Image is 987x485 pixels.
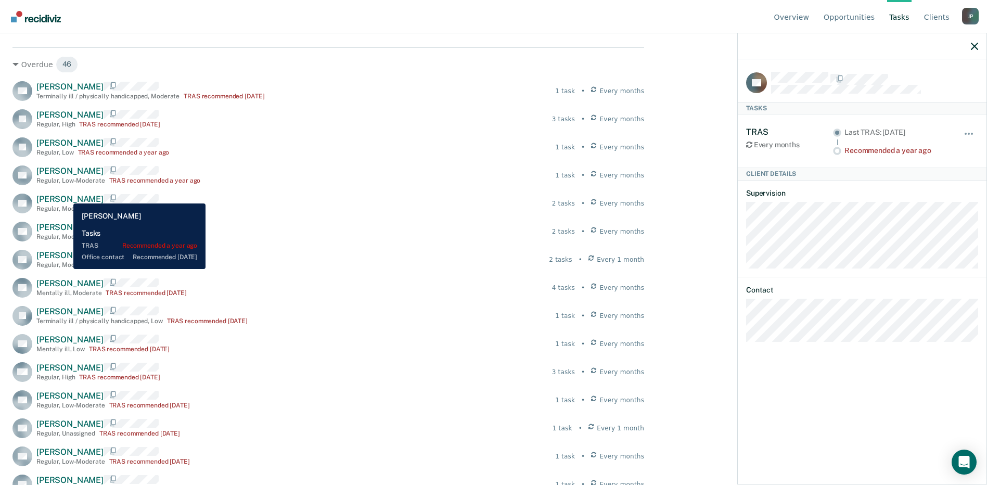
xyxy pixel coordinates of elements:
div: TRAS recommended [DATE] [79,121,160,128]
div: • [581,367,585,377]
div: TRAS recommended [DATE] [184,93,264,100]
span: Every months [600,86,645,96]
div: TRAS recommended [DATE] [106,289,186,297]
span: [PERSON_NAME] [36,278,104,288]
span: 46 [56,56,79,73]
div: Regular , Low-Moderate [36,402,105,409]
div: Overdue [12,56,644,73]
div: Regular , Moderate [36,233,91,240]
div: TRAS recommended [DATE] [95,261,175,269]
div: TRAS recommended a year ago [95,205,186,212]
div: Regular , High [36,374,75,381]
span: Every months [600,143,645,152]
div: 1 task [555,339,575,349]
div: 1 task [555,452,575,461]
div: • [581,227,585,236]
div: Regular , Low-Moderate [36,177,105,184]
div: • [581,114,585,124]
div: TRAS recommended [DATE] [95,233,175,240]
div: Recommended a year ago [844,146,949,155]
span: Every months [600,199,645,208]
div: Every months [746,141,833,149]
span: Every months [600,171,645,180]
div: Terminally ill / physically handicapped , Low [36,317,163,325]
div: TRAS recommended [DATE] [109,402,190,409]
span: Every months [600,311,645,321]
div: Tasks [738,102,986,114]
div: • [581,143,585,152]
img: Recidiviz [11,11,61,22]
div: 1 task [555,395,575,405]
span: [PERSON_NAME] [36,419,104,429]
div: Regular , Moderate [36,205,91,212]
div: Mentally ill , Moderate [36,289,101,297]
div: 1 task [555,171,575,180]
div: 1 task [555,143,575,152]
div: 1 task [555,86,575,96]
div: Regular , Unassigned [36,430,95,437]
span: [PERSON_NAME] [36,335,104,344]
span: [PERSON_NAME] [36,307,104,316]
div: • [581,171,585,180]
span: [PERSON_NAME] [36,194,104,204]
span: [PERSON_NAME] [36,475,104,485]
span: [PERSON_NAME] [36,250,104,260]
span: Every months [600,367,645,377]
span: Every months [600,339,645,349]
div: J P [962,8,979,24]
div: TRAS recommended [DATE] [99,430,180,437]
span: [PERSON_NAME] [36,447,104,457]
div: TRAS recommended [DATE] [109,458,190,465]
div: • [581,452,585,461]
span: Every months [600,395,645,405]
div: Mentally ill , Low [36,346,85,353]
div: 3 tasks [552,367,575,377]
div: TRAS [746,127,833,137]
span: [PERSON_NAME] [36,110,104,120]
div: Client Details [738,168,986,180]
div: • [581,283,585,292]
span: Every months [600,227,645,236]
div: • [581,199,585,208]
div: 1 task [555,311,575,321]
div: 2 tasks [552,199,575,208]
div: • [581,86,585,96]
div: Last TRAS: [DATE] [844,128,949,137]
span: Every 1 month [597,255,644,264]
div: • [581,339,585,349]
div: 4 tasks [552,283,575,292]
div: TRAS recommended [DATE] [89,346,170,353]
span: Every months [600,283,645,292]
div: TRAS recommended a year ago [78,149,170,156]
div: TRAS recommended [DATE] [167,317,248,325]
div: • [581,395,585,405]
div: 1 task [553,424,572,433]
div: 2 tasks [552,227,575,236]
div: Regular , Low [36,149,74,156]
div: Open Intercom Messenger [952,450,977,475]
span: [PERSON_NAME] [36,222,104,232]
span: [PERSON_NAME] [36,166,104,176]
span: Every 1 month [597,424,644,433]
span: [PERSON_NAME] [36,363,104,373]
div: • [579,255,582,264]
span: [PERSON_NAME] [36,82,104,92]
span: Every months [600,114,645,124]
div: • [579,424,582,433]
div: • [581,311,585,321]
span: Every months [600,452,645,461]
button: Profile dropdown button [962,8,979,24]
div: 2 tasks [549,255,572,264]
div: TRAS recommended a year ago [109,177,201,184]
dt: Contact [746,286,978,295]
span: [PERSON_NAME] [36,391,104,401]
div: Regular , High [36,121,75,128]
div: 3 tasks [552,114,575,124]
dt: Supervision [746,189,978,198]
div: Regular , Moderate [36,261,91,269]
div: Regular , Low-Moderate [36,458,105,465]
div: TRAS recommended [DATE] [79,374,160,381]
div: Terminally ill / physically handicapped , Moderate [36,93,180,100]
span: [PERSON_NAME] [36,138,104,148]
